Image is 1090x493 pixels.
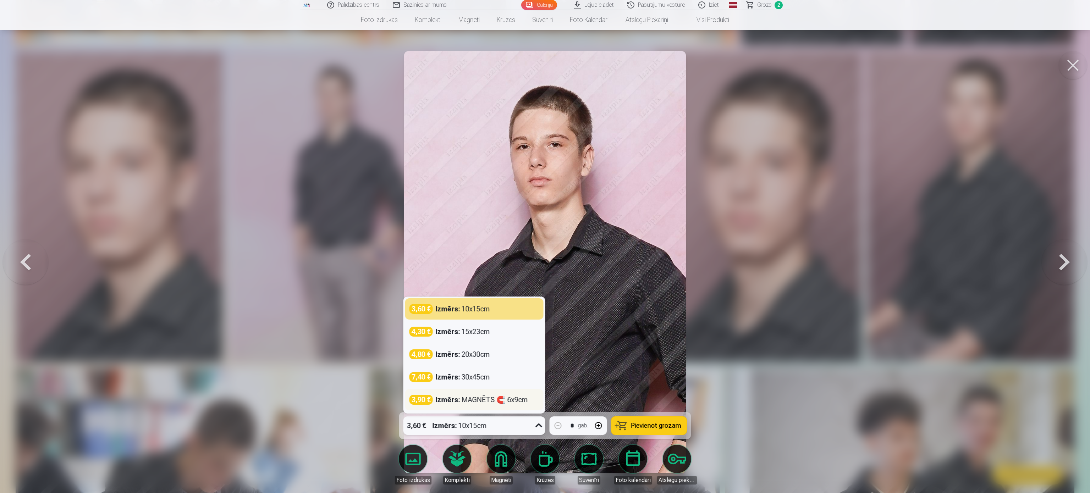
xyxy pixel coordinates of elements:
div: Foto izdrukas [395,476,431,484]
div: Atslēgu piekariņi [657,476,697,484]
div: 30x45cm [436,372,490,382]
a: Foto kalendāri [613,445,653,484]
strong: Izmērs : [436,372,460,382]
div: 10x15cm [436,304,490,314]
strong: Izmērs : [436,304,460,314]
div: Foto kalendāri [614,476,652,484]
strong: Izmērs : [436,395,460,405]
div: 7,40 € [409,372,433,382]
a: Komplekti [406,10,450,30]
div: 20x30cm [436,349,490,359]
div: 4,30 € [409,327,433,337]
a: Komplekti [437,445,477,484]
a: Krūzes [488,10,524,30]
button: Pievienot grozam [611,416,687,435]
span: Pievienot grozam [631,422,681,429]
div: 15x23cm [436,327,490,337]
span: 2 [775,1,783,9]
span: Grozs [757,1,772,9]
a: Magnēti [450,10,488,30]
img: /fa1 [303,3,311,7]
a: Visi produkti [677,10,738,30]
div: 3,60 € [409,304,433,314]
div: 4,80 € [409,349,433,359]
strong: Izmērs : [433,421,457,431]
div: Magnēti [490,476,513,484]
a: Magnēti [481,445,521,484]
a: Suvenīri [569,445,609,484]
div: 3,60 € [403,416,430,435]
div: 10x15cm [433,416,487,435]
strong: Izmērs : [436,327,460,337]
a: Krūzes [525,445,565,484]
div: Suvenīri [578,476,600,484]
div: Komplekti [443,476,471,484]
a: Foto izdrukas [352,10,406,30]
div: gab. [578,421,589,430]
div: Krūzes [535,476,555,484]
a: Foto izdrukas [393,445,433,484]
div: 3,90 € [409,395,433,405]
a: Atslēgu piekariņi [617,10,677,30]
a: Suvenīri [524,10,561,30]
a: Foto kalendāri [561,10,617,30]
strong: Izmērs : [436,349,460,359]
div: MAGNĒTS 🧲 6x9cm [436,395,528,405]
a: Atslēgu piekariņi [657,445,697,484]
